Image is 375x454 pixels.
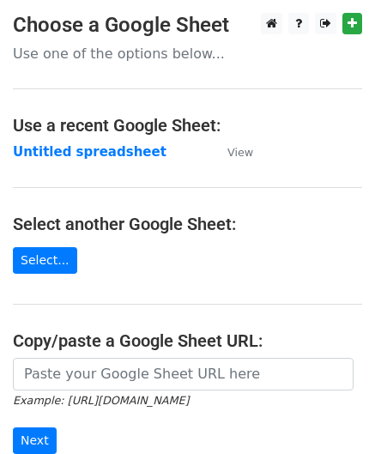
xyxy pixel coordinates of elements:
h4: Copy/paste a Google Sheet URL: [13,330,362,351]
small: View [227,146,253,159]
a: Untitled spreadsheet [13,144,166,160]
small: Example: [URL][DOMAIN_NAME] [13,394,189,407]
h3: Choose a Google Sheet [13,13,362,38]
input: Paste your Google Sheet URL here [13,358,354,390]
input: Next [13,427,57,454]
h4: Select another Google Sheet: [13,214,362,234]
p: Use one of the options below... [13,45,362,63]
a: Select... [13,247,77,274]
h4: Use a recent Google Sheet: [13,115,362,136]
a: View [210,144,253,160]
